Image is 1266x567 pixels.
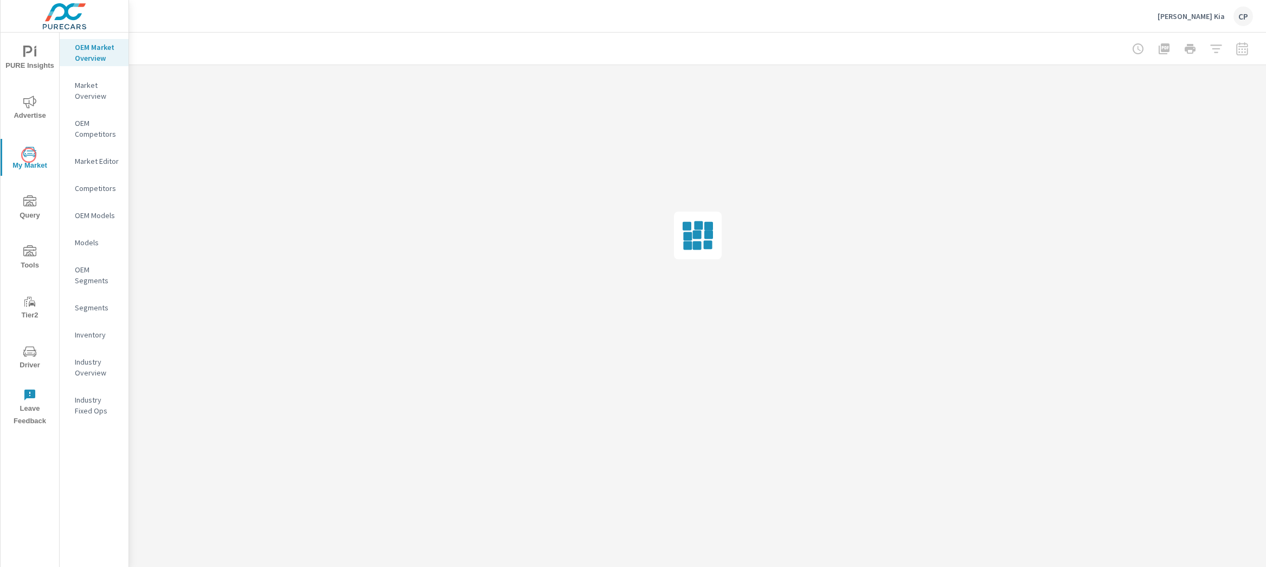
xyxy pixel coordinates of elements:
[75,264,120,286] p: OEM Segments
[1233,7,1253,26] div: CP
[60,262,128,289] div: OEM Segments
[75,237,120,248] p: Models
[4,388,56,428] span: Leave Feedback
[75,156,120,167] p: Market Editor
[4,95,56,122] span: Advertise
[75,329,120,340] p: Inventory
[60,207,128,224] div: OEM Models
[75,118,120,139] p: OEM Competitors
[4,195,56,222] span: Query
[60,180,128,196] div: Competitors
[75,42,120,63] p: OEM Market Overview
[1158,11,1225,21] p: [PERSON_NAME] Kia
[60,234,128,251] div: Models
[75,80,120,101] p: Market Overview
[60,300,128,316] div: Segments
[4,245,56,272] span: Tools
[75,356,120,378] p: Industry Overview
[4,145,56,172] span: My Market
[4,46,56,72] span: PURE Insights
[75,302,120,313] p: Segments
[4,295,56,322] span: Tier2
[4,345,56,372] span: Driver
[1,33,59,432] div: nav menu
[60,115,128,142] div: OEM Competitors
[60,39,128,66] div: OEM Market Overview
[60,153,128,169] div: Market Editor
[60,327,128,343] div: Inventory
[75,394,120,416] p: Industry Fixed Ops
[75,210,120,221] p: OEM Models
[60,354,128,381] div: Industry Overview
[60,392,128,419] div: Industry Fixed Ops
[75,183,120,194] p: Competitors
[60,77,128,104] div: Market Overview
